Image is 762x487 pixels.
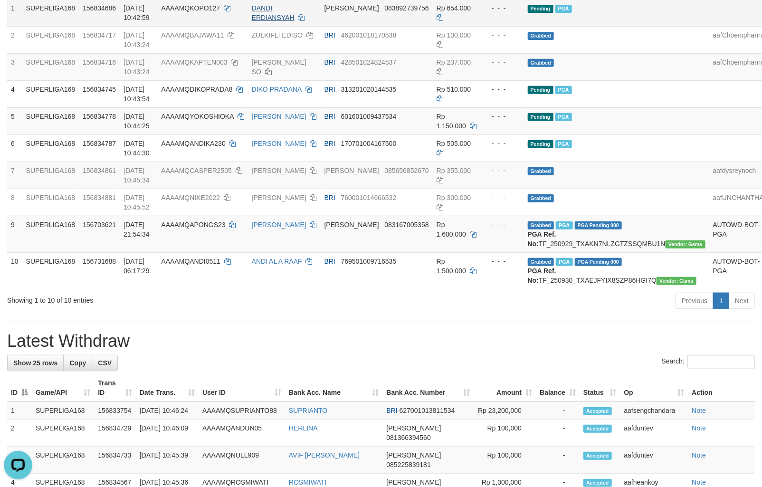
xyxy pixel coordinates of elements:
div: Showing 1 to 10 of 10 entries [7,292,310,305]
a: Note [692,424,706,432]
th: Amount: activate to sort column ascending [474,374,536,401]
span: AAAAMQKAPTEN003 [161,58,227,66]
b: PGA Ref. No: [528,267,556,284]
a: Note [692,451,706,459]
span: [DATE] 21:54:34 [124,221,150,238]
td: 3 [7,447,32,474]
span: Copy [69,359,86,367]
span: BRI [324,113,335,120]
td: SUPERLIGA168 [32,447,94,474]
span: Copy 085225839181 to clipboard [387,461,431,468]
span: Copy 769501009716535 to clipboard [341,258,397,265]
th: Date Trans.: activate to sort column ascending [136,374,199,401]
span: BRI [387,407,398,414]
span: Rp 510.000 [437,86,471,93]
td: - [536,447,580,474]
span: Accepted [583,452,612,460]
span: Pending [528,5,553,13]
span: Rp 1.150.000 [437,113,466,130]
span: Grabbed [528,194,554,202]
span: AAAAMQCASPER2505 [161,167,232,174]
span: [PERSON_NAME] [387,478,441,486]
span: Marked by aafsengchandara [555,140,572,148]
div: - - - [484,112,520,121]
span: BRI [324,58,335,66]
div: - - - [484,57,520,67]
a: [PERSON_NAME] [252,167,306,174]
span: Grabbed [528,32,554,40]
span: AAAAMQANDIKA230 [161,140,225,147]
span: AAAAMQBAJAWA11 [161,31,224,39]
span: Accepted [583,479,612,487]
td: aafduntev [620,447,688,474]
span: [PERSON_NAME] [324,167,379,174]
a: [PERSON_NAME] SO [252,58,306,76]
a: DANDI ERDIANSYAH [252,4,295,21]
td: 1 [7,401,32,420]
th: Trans ID: activate to sort column ascending [94,374,136,401]
span: Rp 355.000 [437,167,471,174]
td: 7 [7,162,22,189]
a: Show 25 rows [7,355,64,371]
td: 8 [7,189,22,216]
td: [DATE] 10:45:39 [136,447,199,474]
span: 156834745 [83,86,116,93]
div: - - - [484,257,520,266]
span: AAAAMQYOKOSHIOKA [161,113,234,120]
span: AAAAMQDIKOPRADA8 [161,86,232,93]
td: aafsengchandara [620,401,688,420]
div: - - - [484,193,520,202]
td: - [536,401,580,420]
span: [DATE] 10:43:54 [124,86,150,103]
td: [DATE] 10:46:24 [136,401,199,420]
span: Rp 100.000 [437,31,471,39]
td: TF_250930_TXAEJFYIX8SZP86HGI7Q [524,252,709,289]
span: Rp 300.000 [437,194,471,201]
span: BRI [324,194,335,201]
span: Show 25 rows [13,359,57,367]
th: Op: activate to sort column ascending [620,374,688,401]
td: SUPERLIGA168 [22,53,79,80]
span: Copy 428501024824537 to clipboard [341,58,397,66]
th: Action [688,374,755,401]
td: 2 [7,26,22,53]
span: Copy 462001018170538 to clipboard [341,31,397,39]
div: - - - [484,30,520,40]
span: 156731688 [83,258,116,265]
label: Search: [662,355,755,369]
td: [DATE] 10:46:09 [136,420,199,447]
span: Copy 083892739756 to clipboard [384,4,429,12]
span: AAAAMQNIKE2022 [161,194,220,201]
td: TF_250929_TXAKN7NLZGTZSSQMBU1N [524,216,709,252]
a: Note [692,407,706,414]
td: SUPERLIGA168 [22,134,79,162]
span: Pending [528,140,553,148]
a: [PERSON_NAME] [252,221,306,229]
button: Open LiveChat chat widget [4,4,32,32]
td: SUPERLIGA168 [22,252,79,289]
td: AAAAMQANDUN05 [199,420,285,447]
span: 156834861 [83,167,116,174]
span: Copy 170701004167500 to clipboard [341,140,397,147]
td: Rp 100,000 [474,420,536,447]
span: [DATE] 10:44:30 [124,140,150,157]
td: 2 [7,420,32,447]
td: Rp 100,000 [474,447,536,474]
th: Bank Acc. Number: activate to sort column ascending [383,374,474,401]
td: SUPERLIGA168 [32,420,94,447]
span: Marked by aafchhiseyha [556,221,572,229]
span: BRI [324,31,335,39]
span: [DATE] 10:45:34 [124,167,150,184]
div: - - - [484,139,520,148]
td: SUPERLIGA168 [32,401,94,420]
td: 156833754 [94,401,136,420]
span: PGA Pending [575,221,622,229]
td: 10 [7,252,22,289]
td: 156834733 [94,447,136,474]
span: Marked by aafsengchandara [555,113,572,121]
a: CSV [92,355,118,371]
a: Copy [63,355,92,371]
span: Rp 654.000 [437,4,471,12]
span: Copy 313201020144535 to clipboard [341,86,397,93]
span: PGA Pending [575,258,622,266]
